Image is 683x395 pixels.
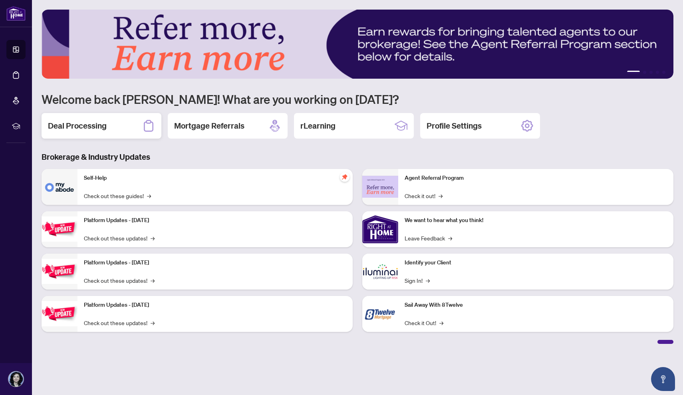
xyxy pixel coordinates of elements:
[649,71,653,74] button: 3
[662,71,665,74] button: 5
[362,176,398,198] img: Agent Referral Program
[42,259,77,284] img: Platform Updates - July 8, 2025
[627,71,640,74] button: 1
[151,234,155,242] span: →
[174,120,244,131] h2: Mortgage Referrals
[405,276,430,285] a: Sign In!→
[439,191,443,200] span: →
[42,151,673,163] h3: Brokerage & Industry Updates
[427,120,482,131] h2: Profile Settings
[439,318,443,327] span: →
[42,91,673,107] h1: Welcome back [PERSON_NAME]! What are you working on [DATE]?
[651,367,675,391] button: Open asap
[84,301,346,310] p: Platform Updates - [DATE]
[84,276,155,285] a: Check out these updates!→
[362,296,398,332] img: Sail Away With 8Twelve
[151,276,155,285] span: →
[6,6,26,21] img: logo
[84,174,346,183] p: Self-Help
[340,172,349,182] span: pushpin
[84,216,346,225] p: Platform Updates - [DATE]
[405,258,667,267] p: Identify your Client
[405,216,667,225] p: We want to hear what you think!
[405,174,667,183] p: Agent Referral Program
[300,120,336,131] h2: rLearning
[448,234,452,242] span: →
[84,191,151,200] a: Check out these guides!→
[362,254,398,290] img: Identify your Client
[147,191,151,200] span: →
[405,301,667,310] p: Sail Away With 8Twelve
[42,10,673,79] img: Slide 0
[48,120,107,131] h2: Deal Processing
[42,301,77,326] img: Platform Updates - June 23, 2025
[8,371,24,387] img: Profile Icon
[42,216,77,242] img: Platform Updates - July 21, 2025
[84,318,155,327] a: Check out these updates!→
[405,318,443,327] a: Check it Out!→
[656,71,659,74] button: 4
[405,234,452,242] a: Leave Feedback→
[362,211,398,247] img: We want to hear what you think!
[151,318,155,327] span: →
[405,191,443,200] a: Check it out!→
[84,258,346,267] p: Platform Updates - [DATE]
[643,71,646,74] button: 2
[84,234,155,242] a: Check out these updates!→
[42,169,77,205] img: Self-Help
[426,276,430,285] span: →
